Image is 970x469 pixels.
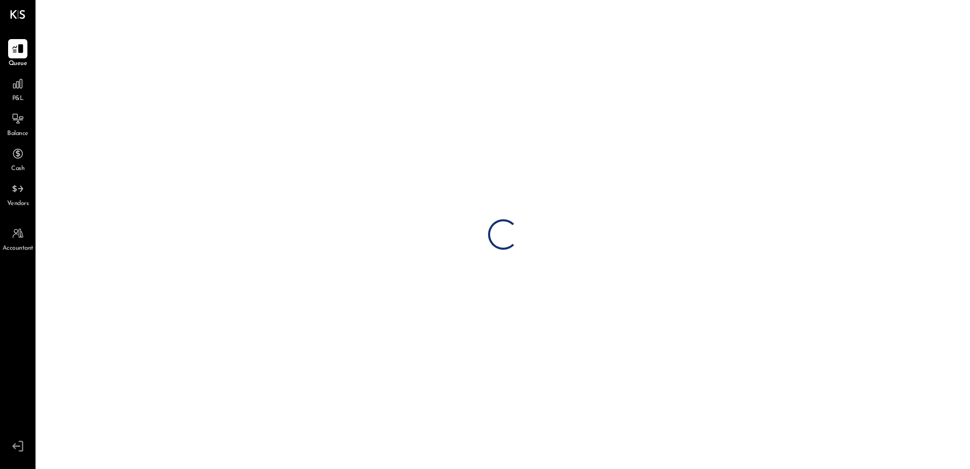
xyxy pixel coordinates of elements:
span: Cash [11,164,24,174]
a: Accountant [1,224,35,253]
span: Accountant [3,244,33,253]
a: Balance [1,109,35,139]
span: P&L [12,94,24,104]
a: Cash [1,144,35,174]
span: Balance [7,129,28,139]
span: Vendors [7,199,29,209]
a: P&L [1,74,35,104]
a: Queue [1,39,35,69]
a: Vendors [1,179,35,209]
span: Queue [9,59,27,69]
